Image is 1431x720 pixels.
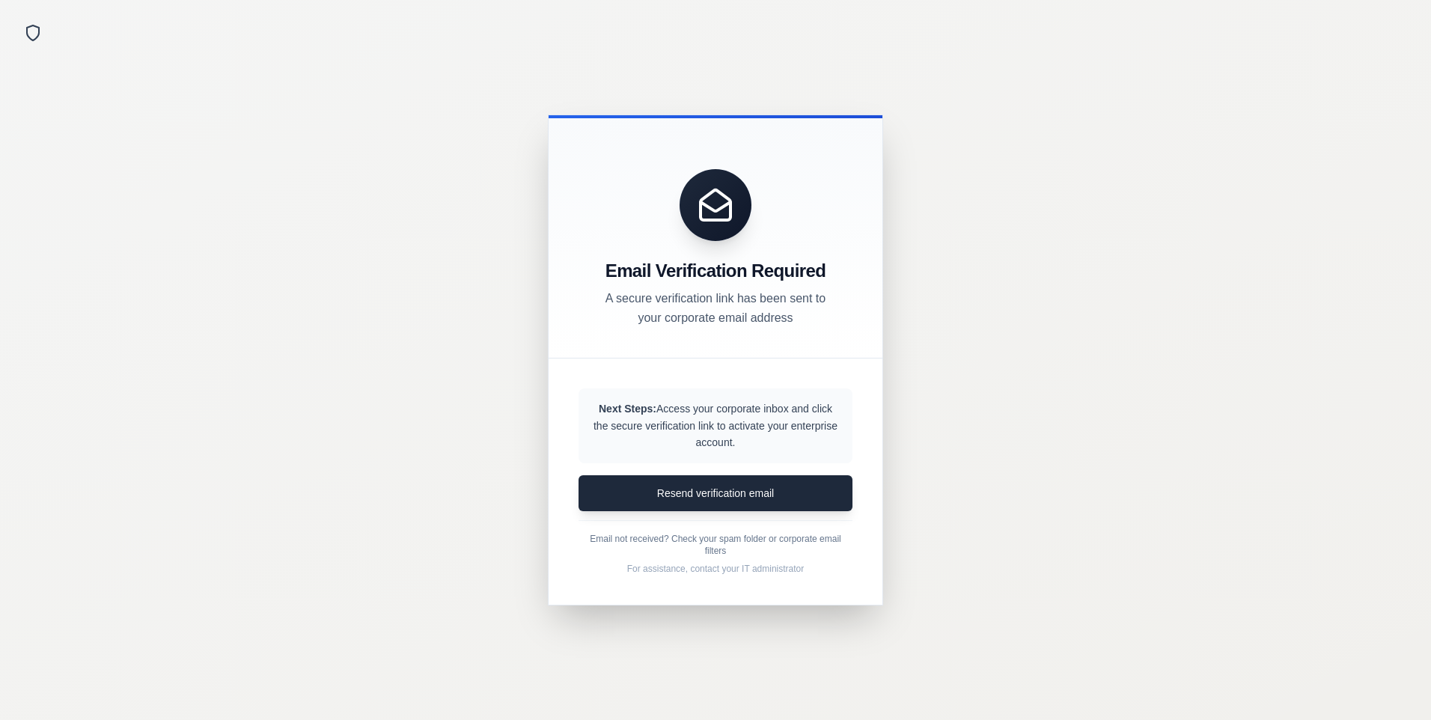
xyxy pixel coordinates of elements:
h3: Email Verification Required [567,259,864,283]
p: Access your corporate inbox and click the secure verification link to activate your enterprise ac... [591,400,840,451]
button: Resend verification email [579,475,852,511]
p: For assistance, contact your IT administrator [579,563,852,575]
p: Email not received? Check your spam folder or corporate email filters [579,533,852,557]
strong: Next Steps: [599,403,656,415]
p: A secure verification link has been sent to your corporate email address [596,289,835,328]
